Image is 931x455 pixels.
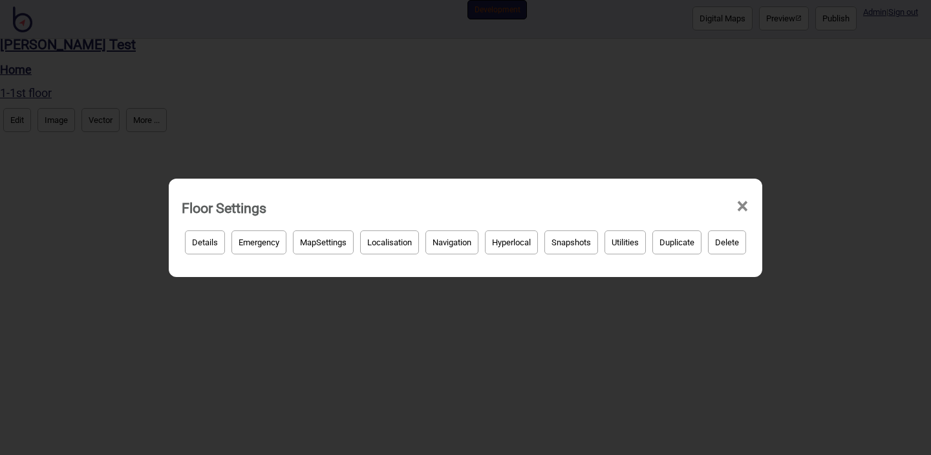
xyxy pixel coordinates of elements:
button: MapSettings [293,230,354,254]
button: Snapshots [544,230,598,254]
button: Hyperlocal [485,230,538,254]
button: Emergency [231,230,286,254]
button: Duplicate [652,230,701,254]
button: Details [185,230,225,254]
div: Floor Settings [182,194,266,222]
span: × [736,185,749,228]
button: Utilities [605,230,646,254]
button: Navigation [425,230,478,254]
button: Delete [708,230,746,254]
button: Localisation [360,230,419,254]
